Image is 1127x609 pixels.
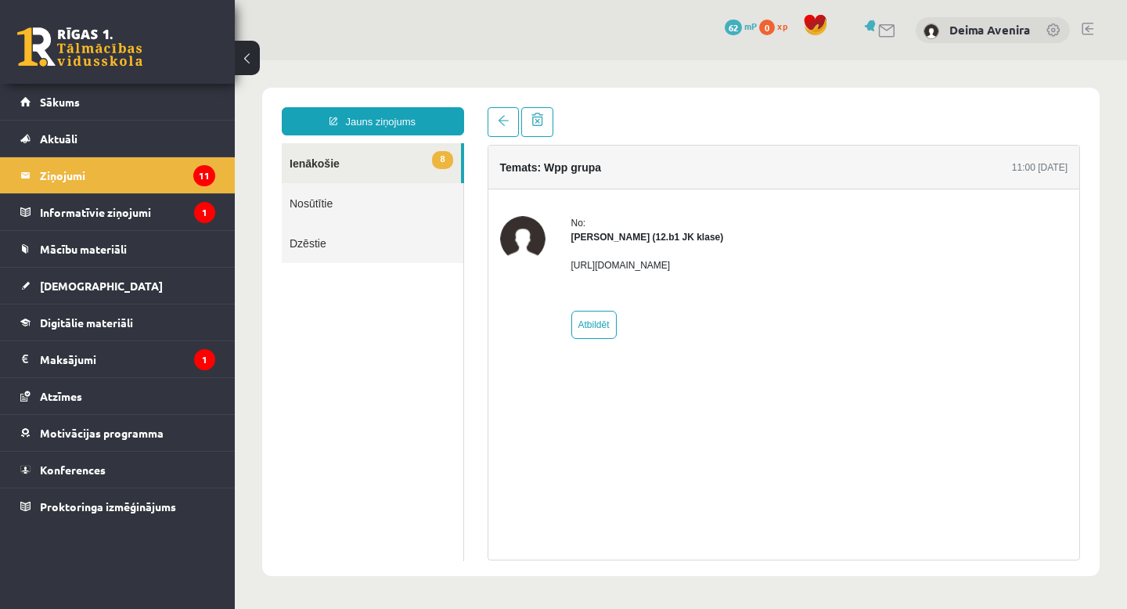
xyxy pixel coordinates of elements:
[20,415,215,451] a: Motivācijas programma
[40,315,133,330] span: Digitālie materiāli
[40,463,106,477] span: Konferences
[47,163,229,203] a: Dzēstie
[20,341,215,377] a: Maksājumi1
[20,84,215,120] a: Sākums
[20,268,215,304] a: [DEMOGRAPHIC_DATA]
[725,20,757,32] a: 62 mP
[47,123,229,163] a: Nosūtītie
[337,250,382,279] a: Atbildēt
[20,452,215,488] a: Konferences
[40,389,82,403] span: Atzīmes
[337,171,489,182] strong: [PERSON_NAME] (12.b1 JK klase)
[194,202,215,223] i: 1
[40,194,215,230] legend: Informatīvie ziņojumi
[40,499,176,514] span: Proktoringa izmēģinājums
[337,198,489,212] p: [URL][DOMAIN_NAME]
[949,22,1030,38] a: Deima Avenira
[20,231,215,267] a: Mācību materiāli
[47,83,226,123] a: 8Ienākošie
[20,121,215,157] a: Aktuāli
[759,20,795,32] a: 0 xp
[40,95,80,109] span: Sākums
[265,156,311,201] img: Megija Balabkina
[40,279,163,293] span: [DEMOGRAPHIC_DATA]
[924,23,939,39] img: Deima Avenira
[20,194,215,230] a: Informatīvie ziņojumi1
[40,426,164,440] span: Motivācijas programma
[197,91,218,109] span: 8
[40,242,127,256] span: Mācību materiāli
[194,349,215,370] i: 1
[20,157,215,193] a: Ziņojumi11
[20,378,215,414] a: Atzīmes
[337,156,489,170] div: No:
[265,101,367,114] h4: Temats: Wpp grupa
[40,341,215,377] legend: Maksājumi
[777,20,787,32] span: xp
[725,20,742,35] span: 62
[40,132,77,146] span: Aktuāli
[17,27,142,67] a: Rīgas 1. Tālmācības vidusskola
[20,304,215,341] a: Digitālie materiāli
[744,20,757,32] span: mP
[759,20,775,35] span: 0
[40,157,215,193] legend: Ziņojumi
[47,47,229,75] a: Jauns ziņojums
[777,100,833,114] div: 11:00 [DATE]
[193,165,215,186] i: 11
[20,488,215,524] a: Proktoringa izmēģinājums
